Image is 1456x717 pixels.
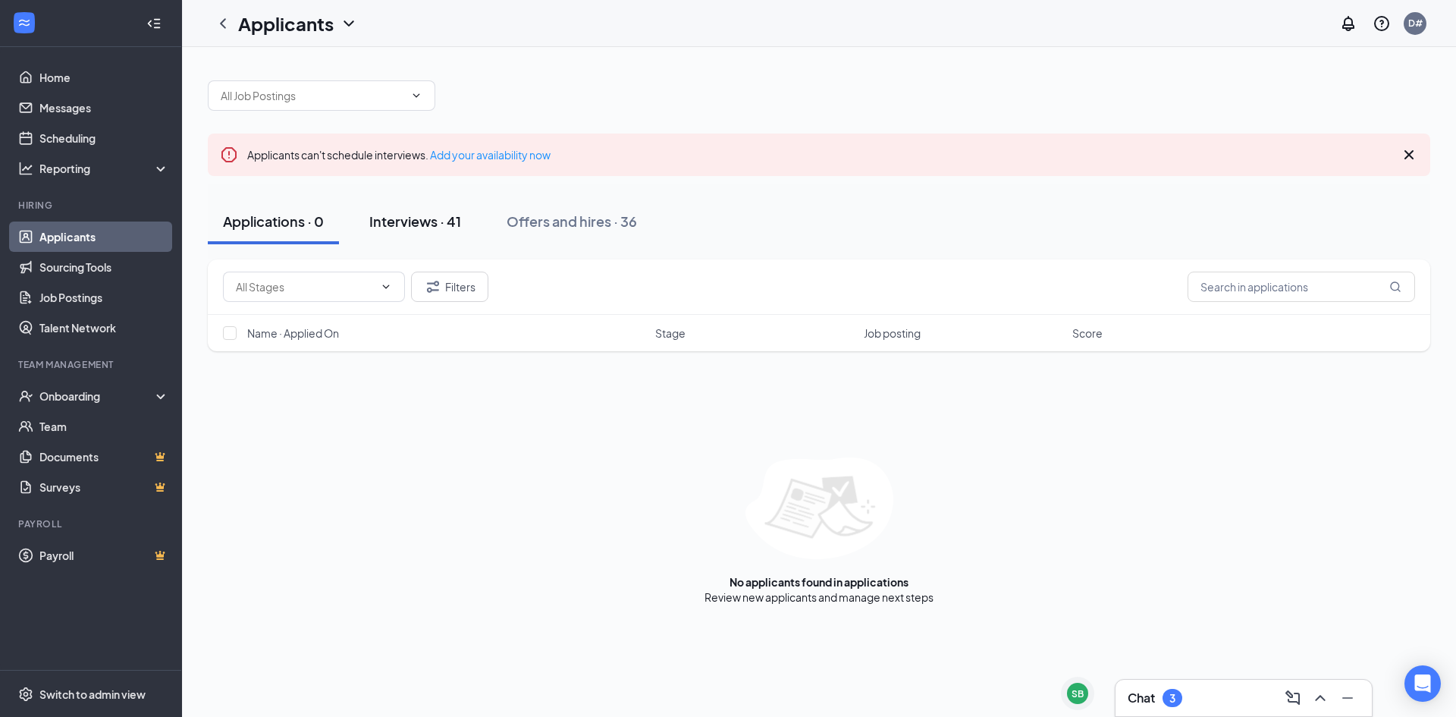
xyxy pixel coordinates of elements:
[39,62,169,93] a: Home
[39,388,156,404] div: Onboarding
[507,212,637,231] div: Offers and hires · 36
[424,278,442,296] svg: Filter
[220,146,238,164] svg: Error
[146,16,162,31] svg: Collapse
[1284,689,1302,707] svg: ComposeMessage
[1281,686,1305,710] button: ComposeMessage
[1389,281,1401,293] svg: MagnifyingGlass
[864,325,921,341] span: Job posting
[1339,14,1357,33] svg: Notifications
[1311,689,1329,707] svg: ChevronUp
[340,14,358,33] svg: ChevronDown
[221,87,404,104] input: All Job Postings
[1128,690,1155,706] h3: Chat
[1404,665,1441,702] div: Open Intercom Messenger
[223,212,324,231] div: Applications · 0
[730,574,908,590] div: No applicants found in applications
[18,358,166,371] div: Team Management
[1308,686,1332,710] button: ChevronUp
[1408,17,1423,30] div: D#
[39,313,169,343] a: Talent Network
[1400,146,1418,164] svg: Cross
[1335,686,1360,710] button: Minimize
[369,212,461,231] div: Interviews · 41
[411,272,488,302] button: Filter Filters
[39,472,169,502] a: SurveysCrown
[430,148,551,162] a: Add your availability now
[18,161,33,176] svg: Analysis
[1373,14,1391,33] svg: QuestionInfo
[39,252,169,282] a: Sourcing Tools
[39,161,170,176] div: Reporting
[18,199,166,212] div: Hiring
[247,148,551,162] span: Applicants can't schedule interviews.
[17,15,32,30] svg: WorkstreamLogo
[39,222,169,252] a: Applicants
[39,687,146,702] div: Switch to admin view
[380,281,392,293] svg: ChevronDown
[655,325,686,341] span: Stage
[1072,687,1084,700] div: SB
[18,388,33,404] svg: UserCheck
[39,93,169,123] a: Messages
[39,540,169,571] a: PayrollCrown
[1072,325,1103,341] span: Score
[39,123,169,153] a: Scheduling
[745,458,893,559] img: empty-state
[18,687,33,702] svg: Settings
[18,517,166,530] div: Payroll
[704,590,934,605] div: Review new applicants and manage next steps
[1188,272,1415,302] input: Search in applications
[39,282,169,313] a: Job Postings
[1338,689,1357,707] svg: Minimize
[238,11,334,36] h1: Applicants
[214,14,232,33] svg: ChevronLeft
[410,90,422,102] svg: ChevronDown
[236,278,374,295] input: All Stages
[39,442,169,472] a: DocumentsCrown
[39,411,169,442] a: Team
[1169,692,1175,705] div: 3
[247,325,339,341] span: Name · Applied On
